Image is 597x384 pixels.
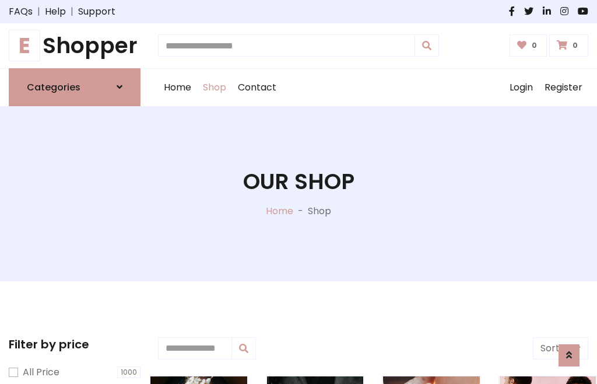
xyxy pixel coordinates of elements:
span: 1000 [117,366,141,378]
p: Shop [308,204,331,218]
h1: Shopper [9,33,141,59]
h6: Categories [27,82,80,93]
a: EShopper [9,33,141,59]
span: 0 [529,40,540,51]
a: Home [158,69,197,106]
span: E [9,30,40,61]
a: 0 [510,34,547,57]
a: Shop [197,69,232,106]
a: Support [78,5,115,19]
label: All Price [23,365,59,379]
a: Register [539,69,588,106]
button: Sort by [533,337,588,359]
a: Login [504,69,539,106]
a: Help [45,5,66,19]
p: - [293,204,308,218]
a: Categories [9,68,141,106]
a: Home [266,204,293,218]
a: FAQs [9,5,33,19]
h1: Our Shop [243,169,354,195]
a: 0 [549,34,588,57]
span: | [66,5,78,19]
span: | [33,5,45,19]
a: Contact [232,69,282,106]
h5: Filter by price [9,337,141,351]
span: 0 [570,40,581,51]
